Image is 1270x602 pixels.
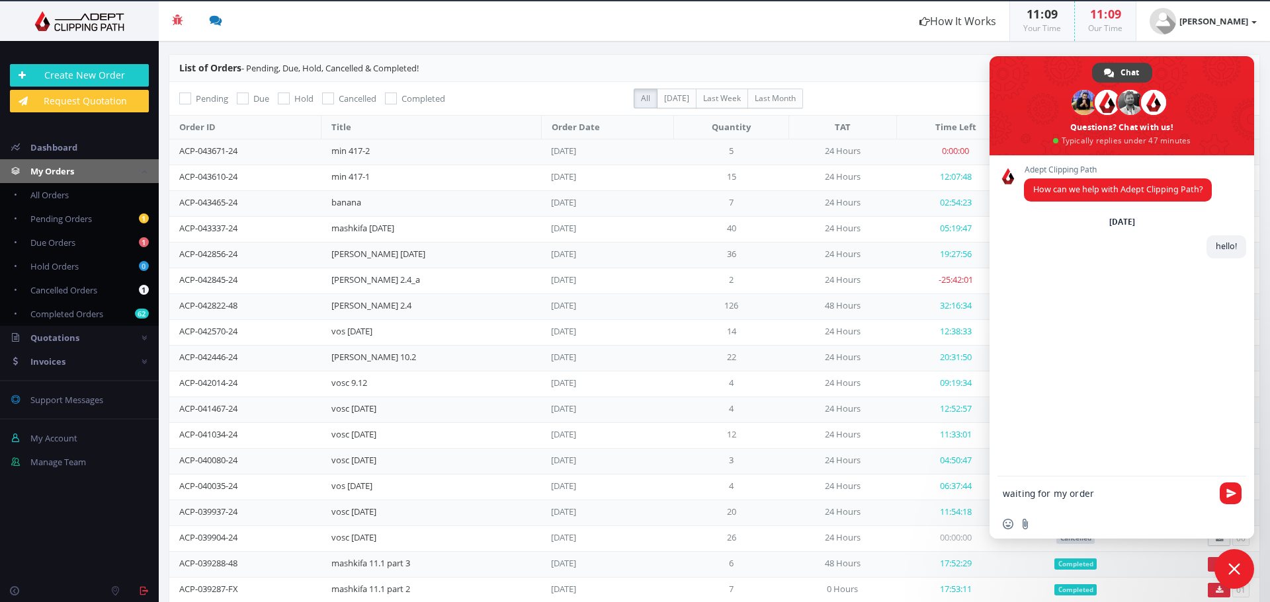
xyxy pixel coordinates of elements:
[30,189,69,201] span: All Orders
[541,242,674,268] td: [DATE]
[1109,218,1135,226] div: [DATE]
[896,319,1015,345] td: 12:38:33
[789,371,896,396] td: 24 Hours
[674,293,789,319] td: 126
[789,525,896,551] td: 24 Hours
[1024,165,1212,174] span: Adept Clipping Path
[402,93,445,104] span: Completed
[1003,476,1214,509] textarea: Compose your message...
[789,500,896,525] td: 24 Hours
[789,345,896,371] td: 24 Hours
[1108,6,1121,22] span: 09
[674,268,789,293] td: 2
[1150,8,1176,34] img: user_default.jpg
[541,500,674,525] td: [DATE]
[331,377,367,389] a: vosc 9.12
[634,89,657,108] label: All
[331,428,376,440] a: vosc [DATE]
[30,165,74,177] span: My Orders
[1121,63,1139,83] span: Chat
[896,190,1015,216] td: 02:54:23
[906,1,1009,41] a: How It Works
[541,293,674,319] td: [DATE]
[1027,6,1040,22] span: 11
[541,474,674,500] td: [DATE]
[339,93,376,104] span: Cancelled
[30,456,86,468] span: Manage Team
[10,11,149,31] img: Adept Graphics
[541,396,674,422] td: [DATE]
[179,325,237,337] a: ACP-042570-24
[541,345,674,371] td: [DATE]
[896,551,1015,577] td: 17:52:29
[674,500,789,525] td: 20
[674,551,789,577] td: 6
[331,170,370,182] a: min 417-1
[179,506,237,517] a: ACP-039937-24
[789,551,896,577] td: 48 Hours
[179,402,237,414] a: ACP-041467-24
[674,474,789,500] td: 4
[896,216,1015,242] td: 05:19:47
[179,428,237,440] a: ACP-041034-24
[139,213,149,223] b: 1
[896,500,1015,525] td: 11:54:18
[789,396,896,422] td: 24 Hours
[789,116,896,139] th: TAT
[896,396,1015,422] td: 12:52:57
[541,190,674,216] td: [DATE]
[896,525,1015,551] td: 00:00:00
[331,351,416,363] a: [PERSON_NAME] 10.2
[179,454,237,466] a: ACP-040080-24
[30,260,79,272] span: Hold Orders
[1054,558,1097,570] span: Completed
[1136,1,1270,41] a: [PERSON_NAME]
[541,371,674,396] td: [DATE]
[541,422,674,448] td: [DATE]
[331,145,370,157] a: min 417-2
[674,165,789,190] td: 15
[674,190,789,216] td: 7
[1179,15,1248,27] strong: [PERSON_NAME]
[696,89,748,108] label: Last Week
[253,93,269,104] span: Due
[179,274,237,285] a: ACP-042845-24
[331,248,425,260] a: [PERSON_NAME] [DATE]
[1092,63,1152,83] a: Chat
[1054,584,1097,596] span: Completed
[1088,22,1122,34] small: Our Time
[331,454,376,466] a: vosc [DATE]
[30,141,77,153] span: Dashboard
[789,268,896,293] td: 24 Hours
[896,474,1015,500] td: 06:37:44
[30,237,75,248] span: Due Orders
[179,145,237,157] a: ACP-043671-24
[30,332,79,344] span: Quotations
[674,448,789,474] td: 3
[541,551,674,577] td: [DATE]
[674,242,789,268] td: 36
[712,121,751,133] span: Quantity
[179,480,237,492] a: ACP-040035-24
[331,583,410,595] a: mashkifa 11.1 part 2
[896,371,1015,396] td: 09:19:34
[331,402,376,414] a: vosc [DATE]
[896,345,1015,371] td: 20:31:50
[657,89,697,108] label: [DATE]
[789,242,896,268] td: 24 Hours
[789,216,896,242] td: 24 Hours
[896,422,1015,448] td: 11:33:01
[179,62,419,74] span: - Pending, Due, Hold, Cancelled & Completed!
[179,557,237,569] a: ACP-039288-48
[789,139,896,165] td: 24 Hours
[1090,6,1103,22] span: 11
[674,345,789,371] td: 22
[179,196,237,208] a: ACP-043465-24
[321,116,541,139] th: Title
[331,480,372,492] a: vos [DATE]
[135,309,149,319] b: 62
[789,448,896,474] td: 24 Hours
[30,432,77,444] span: My Account
[294,93,314,104] span: Hold
[541,216,674,242] td: [DATE]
